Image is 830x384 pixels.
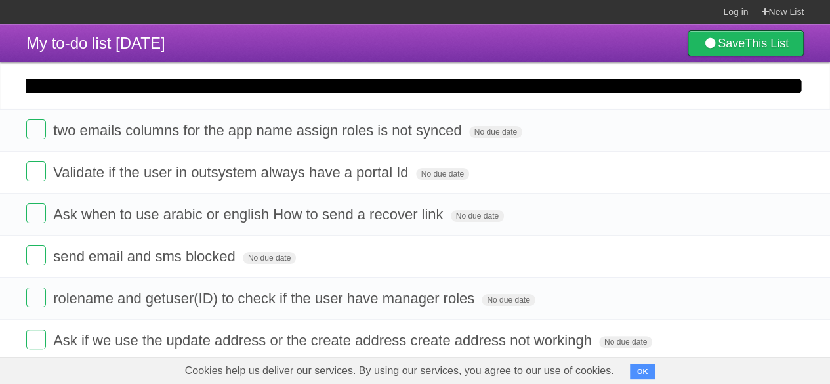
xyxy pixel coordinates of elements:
span: Validate if the user in outsystem always have a portal Id [53,164,411,181]
b: This List [745,37,789,50]
span: No due date [243,252,296,264]
label: Star task [724,245,749,267]
label: Star task [724,161,749,183]
label: Done [26,245,46,265]
span: send email and sms blocked [53,248,239,265]
span: Ask if we use the update address or the create address create address not workingh [53,332,595,349]
label: Done [26,330,46,349]
label: Star task [724,288,749,309]
span: My to-do list [DATE] [26,34,165,52]
label: Done [26,119,46,139]
label: Done [26,161,46,181]
label: Done [26,203,46,223]
span: No due date [416,168,469,180]
span: Ask when to use arabic or english How to send a recover link [53,206,446,223]
label: Star task [724,119,749,141]
span: No due date [451,210,504,222]
span: No due date [599,336,652,348]
button: OK [630,364,655,379]
span: two emails columns for the app name assign roles is not synced [53,122,465,139]
span: No due date [469,126,522,138]
label: Done [26,288,46,307]
span: Cookies help us deliver our services. By using our services, you agree to our use of cookies. [172,358,627,384]
span: No due date [482,294,535,306]
a: SaveThis List [688,30,804,56]
label: Star task [724,330,749,351]
span: rolename and getuser(ID) to check if the user have manager roles [53,290,478,307]
label: Star task [724,203,749,225]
